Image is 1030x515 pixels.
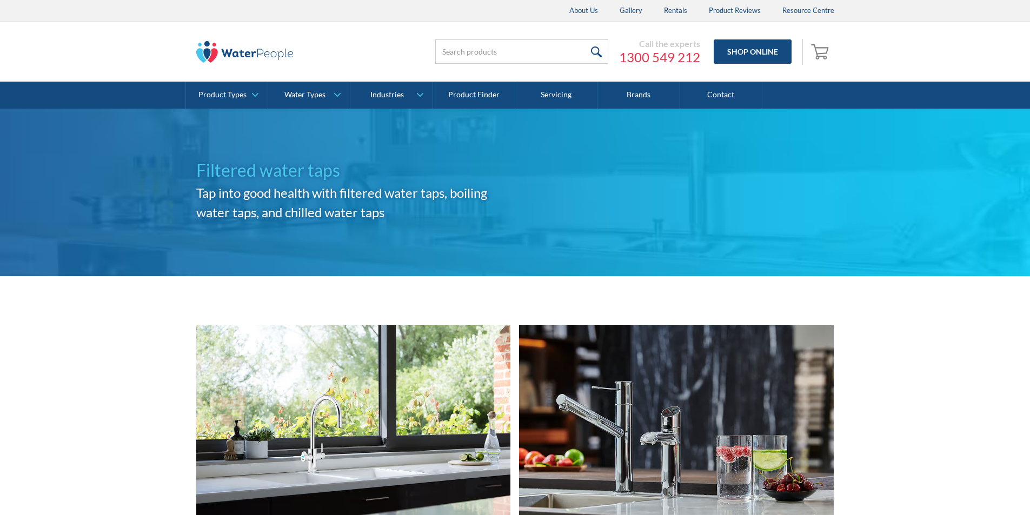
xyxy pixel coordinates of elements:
h1: Filtered water taps [196,157,515,183]
div: Product Types [198,90,247,99]
a: Servicing [515,82,597,109]
a: Industries [350,82,432,109]
input: Search products [435,39,608,64]
h2: Tap into good health with filtered water taps, boiling water taps, and chilled water taps [196,183,515,222]
img: shopping cart [811,43,832,60]
a: Brands [597,82,680,109]
img: The Water People [196,41,294,63]
a: Contact [680,82,762,109]
a: Shop Online [714,39,792,64]
a: Product Types [186,82,268,109]
a: Product Finder [433,82,515,109]
a: Water Types [268,82,350,109]
div: Water Types [284,90,325,99]
div: Industries [370,90,404,99]
div: Call the experts [619,38,700,49]
a: Open cart [808,39,834,65]
a: 1300 549 212 [619,49,700,65]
